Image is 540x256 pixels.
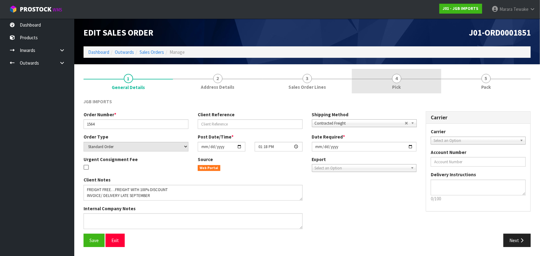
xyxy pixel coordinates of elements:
[392,74,401,83] span: 4
[431,115,526,121] h3: Carrier
[499,6,512,12] span: Marara
[213,74,222,83] span: 2
[288,84,326,90] span: Sales Order Lines
[431,195,526,202] p: 0/100
[84,205,136,212] label: Internal Company Notes
[53,7,62,13] small: WMS
[431,171,476,178] label: Delivery Instructions
[84,94,531,252] span: General Details
[481,84,491,90] span: Pack
[106,234,125,247] button: Exit
[198,119,303,129] input: Client Reference
[112,84,145,91] span: General Details
[303,74,312,83] span: 3
[84,27,153,38] span: Edit Sales Order
[9,5,17,13] img: cube-alt.png
[201,84,235,90] span: Address Details
[431,128,446,135] label: Carrier
[503,234,531,247] button: Next
[84,99,112,105] span: JGB IMPORTS
[431,149,466,156] label: Account Number
[84,234,105,247] button: Save
[439,4,482,14] a: J01 - JGB IMPORTS
[89,237,99,243] span: Save
[513,6,529,12] span: Tewake
[315,120,405,127] span: Contracted Freight
[84,156,138,163] label: Urgent Consignment Fee
[20,5,51,13] span: ProStock
[482,74,491,83] span: 5
[84,177,110,183] label: Client Notes
[434,137,517,144] span: Select an Option
[431,157,526,167] input: Account Number
[115,49,134,55] a: Outwards
[198,134,234,140] label: Post Date/Time
[315,164,408,172] span: Select an Option
[84,119,188,129] input: Order Number
[312,156,326,163] label: Export
[443,6,479,11] strong: J01 - JGB IMPORTS
[84,111,116,118] label: Order Number
[198,111,235,118] label: Client Reference
[392,84,401,90] span: Pick
[84,134,108,140] label: Order Type
[312,111,349,118] label: Shipping Method
[469,27,531,38] span: J01-ORD0001851
[312,134,345,140] label: Date Required
[198,156,213,163] label: Source
[170,49,185,55] span: Manage
[88,49,109,55] a: Dashboard
[198,165,221,171] span: Web Portal
[124,74,133,83] span: 1
[140,49,164,55] a: Sales Orders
